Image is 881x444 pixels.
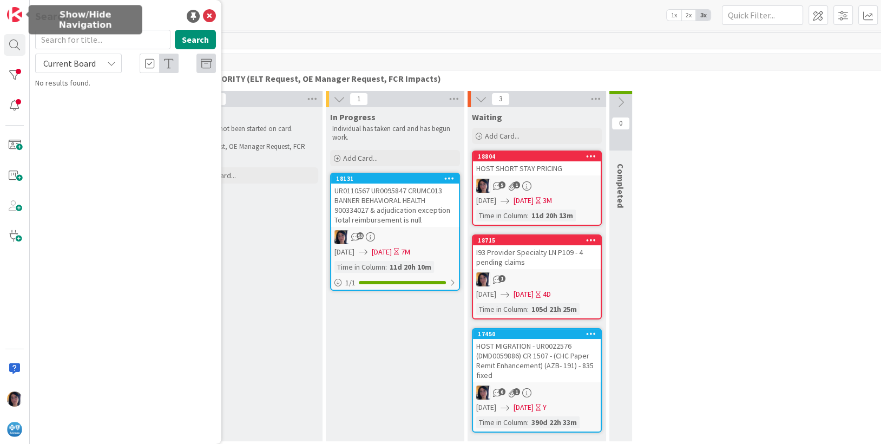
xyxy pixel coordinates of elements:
[681,10,696,21] span: 2x
[473,386,601,400] div: TC
[476,195,496,206] span: [DATE]
[35,30,170,49] input: Search for title...
[357,232,364,239] span: 53
[476,386,490,400] img: TC
[473,236,601,269] div: 18715I93 Provider Specialty LN P109 - 4 pending claims
[350,93,368,106] span: 1
[331,174,459,184] div: 18131
[476,289,496,300] span: [DATE]
[331,276,459,290] div: 1/1
[334,261,385,273] div: Time in Column
[527,303,529,315] span: :
[334,246,354,258] span: [DATE]
[190,125,316,133] p: Work has not been started on card.
[491,93,510,106] span: 3
[527,416,529,428] span: :
[615,164,626,208] span: Completed
[478,330,601,338] div: 17450
[513,181,520,188] span: 1
[473,152,601,161] div: 18804
[473,152,601,175] div: 18804HOST SHORT STAY PRICING
[529,210,576,221] div: 11d 20h 13m
[473,339,601,382] div: HOST MIGRATION - UR0022576 (DMD0059886) CR 1507 - (CHC Paper Remit Enhancement) (AZB- 191) - 835 ...
[345,277,356,289] span: 1 / 1
[476,402,496,413] span: [DATE]
[331,174,459,227] div: 18131UR0110567 UR0095847 CRUMC013 BANNER BEHAVIORAL HEALTH 900334027 & adjudication exception Tot...
[33,9,138,30] h5: Show/Hide Navigation
[478,153,601,160] div: 18804
[473,245,601,269] div: I93 Provider Specialty LN P109 - 4 pending claims
[498,388,505,395] span: 6
[35,77,216,89] div: No results found.
[476,416,527,428] div: Time in Column
[330,112,376,122] span: In Progress
[343,153,378,163] span: Add Card...
[543,195,552,206] div: 3M
[387,261,434,273] div: 11d 20h 10m
[529,416,580,428] div: 390d 22h 33m
[529,303,580,315] div: 105d 21h 25m
[332,125,458,142] p: Individual has taken card and has begun work.
[473,179,601,193] div: TC
[485,131,520,141] span: Add Card...
[476,210,527,221] div: Time in Column
[543,402,547,413] div: Y
[476,303,527,315] div: Time in Column
[527,210,529,221] span: :
[514,195,534,206] span: [DATE]
[696,10,711,21] span: 3x
[7,391,22,407] img: TC
[543,289,551,300] div: 4D
[473,329,601,382] div: 17450HOST MIGRATION - UR0022576 (DMD0059886) CR 1507 - (CHC Paper Remit Enhancement) (AZB- 191) -...
[514,289,534,300] span: [DATE]
[473,329,601,339] div: 17450
[476,272,490,286] img: TC
[498,275,505,282] span: 1
[478,237,601,244] div: 18715
[372,246,392,258] span: [DATE]
[473,161,601,175] div: HOST SHORT STAY PRICING
[514,402,534,413] span: [DATE]
[476,179,490,193] img: TC
[513,388,520,395] span: 1
[331,230,459,244] div: TC
[612,117,630,130] span: 0
[334,230,349,244] img: TC
[175,30,216,49] button: Search
[7,422,22,437] img: avatar
[498,181,505,188] span: 5
[401,246,410,258] div: 7M
[190,142,316,160] p: ELT Request, OE Manager Request, FCR Impacts
[473,236,601,245] div: 18715
[336,175,459,182] div: 18131
[667,10,681,21] span: 1x
[331,184,459,227] div: UR0110567 UR0095847 CRUMC013 BANNER BEHAVIORAL HEALTH 900334027 & adjudication exception Total re...
[473,272,601,286] div: TC
[43,58,96,69] span: Current Board
[186,73,880,84] span: HIGH PRIORITY (ELT Request, OE Manager Request, FCR Impacts)
[7,7,22,22] img: Visit kanbanzone.com
[472,112,502,122] span: Waiting
[385,261,387,273] span: :
[722,5,803,25] input: Quick Filter...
